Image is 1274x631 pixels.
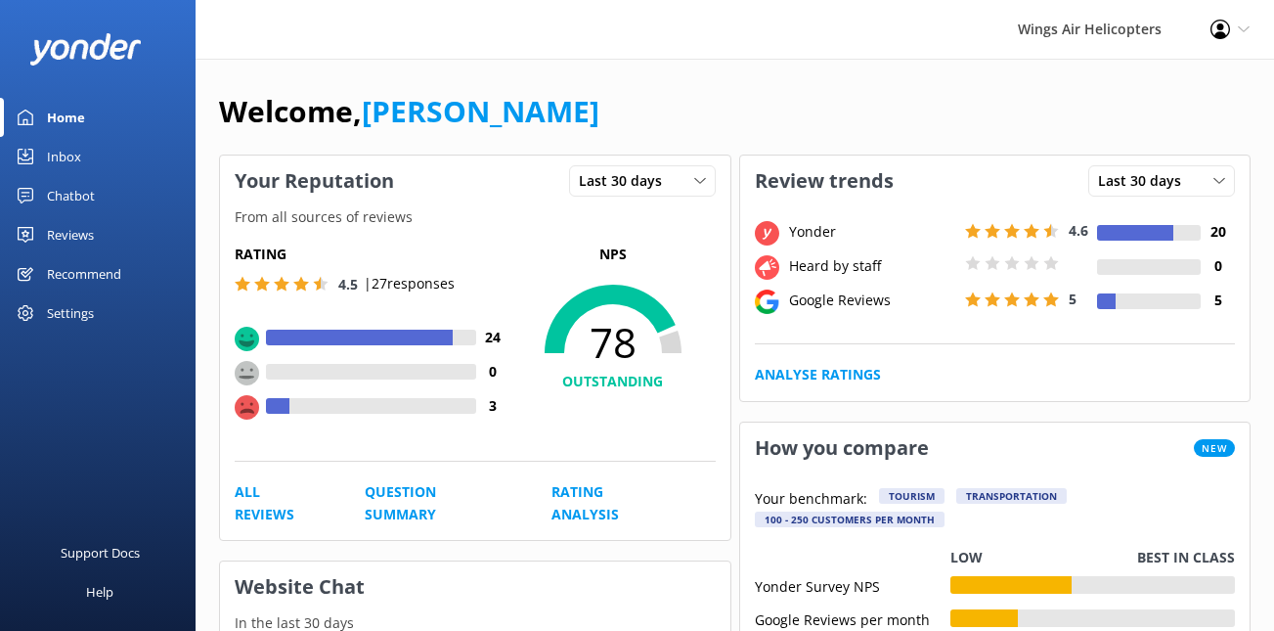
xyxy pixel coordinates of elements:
[510,371,716,392] h4: OUTSTANDING
[47,254,121,293] div: Recommend
[740,156,908,206] h3: Review trends
[784,255,960,277] div: Heard by staff
[220,206,730,228] p: From all sources of reviews
[755,512,945,527] div: 100 - 250 customers per month
[61,533,140,572] div: Support Docs
[47,176,95,215] div: Chatbot
[956,488,1067,504] div: Transportation
[755,576,950,594] div: Yonder Survey NPS
[1201,290,1235,311] h4: 5
[219,88,599,135] h1: Welcome,
[579,170,674,192] span: Last 30 days
[365,481,507,525] a: Question Summary
[755,488,867,512] p: Your benchmark:
[879,488,945,504] div: Tourism
[784,290,960,311] div: Google Reviews
[47,137,81,176] div: Inbox
[47,293,94,333] div: Settings
[755,609,950,627] div: Google Reviews per month
[1201,221,1235,243] h4: 20
[235,244,510,265] h5: Rating
[362,91,599,131] a: [PERSON_NAME]
[755,364,881,385] a: Analyse Ratings
[1201,255,1235,277] h4: 0
[510,244,716,265] p: NPS
[338,275,358,293] span: 4.5
[220,562,730,612] h3: Website Chat
[476,327,510,348] h4: 24
[1194,439,1235,457] span: New
[510,318,716,367] span: 78
[220,156,409,206] h3: Your Reputation
[784,221,960,243] div: Yonder
[740,423,944,473] h3: How you compare
[1137,547,1235,568] p: Best in class
[47,215,94,254] div: Reviews
[29,33,142,66] img: yonder-white-logo.png
[476,395,510,417] h4: 3
[1069,221,1088,240] span: 4.6
[86,572,113,611] div: Help
[950,547,983,568] p: Low
[551,481,671,525] a: Rating Analysis
[1069,290,1076,308] span: 5
[235,481,321,525] a: All Reviews
[476,361,510,383] h4: 0
[1098,170,1193,192] span: Last 30 days
[47,98,85,137] div: Home
[364,273,455,294] p: | 27 responses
